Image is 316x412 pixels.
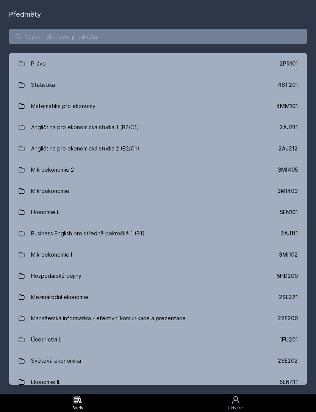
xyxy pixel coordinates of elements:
[278,81,298,89] div: 4ST201
[279,293,298,301] div: 2SE221
[31,120,139,135] div: Angličtina pro ekonomická studia 1 (B2/C1)
[280,124,298,131] div: 2AJ211
[9,9,307,20] h1: Předměty
[31,332,61,347] div: Účetnictví I.
[31,353,81,368] div: Světová ekonomika
[9,96,307,117] a: Matematika pro ekonomy 4MM101
[9,117,307,138] a: Angličtina pro ekonomická studia 1 (B2/C1) 2AJ211
[9,308,307,329] a: Manažerská informatika - efektivní komunikace a prezentace 22F200
[31,77,55,92] div: Statistika
[9,223,307,244] a: Business English pro středně pokročilé 1 (B1) 2AJ111
[31,226,145,241] div: Business English pro středně pokročilé 1 (B1)
[31,311,186,326] div: Manažerská informatika - efektivní komunikace a prezentace
[277,187,298,195] div: 3MI403
[9,244,307,265] a: Mikroekonomie I 3MI102
[31,99,95,114] div: Matematika pro ekonomy
[31,56,46,71] div: Právo
[9,29,307,44] input: Název nebo ident předmětu…
[9,180,307,202] a: Mikroekonomie 3MI403
[278,145,298,152] div: 2AJ212
[9,329,307,350] a: Účetnictví I. 1FU201
[9,138,307,159] a: Angličtina pro ekonomická studia 2 (B2/C1) 2AJ212
[31,268,81,284] div: Hospodářské dějiny
[280,378,298,386] div: 5EN411
[31,183,69,199] div: Mikroekonomie
[31,205,59,220] div: Ekonomie I.
[281,230,298,237] div: 2AJ111
[9,350,307,371] a: Světová ekonomika 2SE202
[72,405,83,411] div: Study
[9,202,307,223] a: Ekonomie I. 5EN101
[279,251,298,258] div: 3MI102
[9,159,307,180] a: Mikroekonomie 2 3MI405
[9,74,307,96] a: Statistika 4ST201
[31,290,88,305] div: Mezinárodní ekonomie
[9,371,307,393] a: Ekonomie II. 5EN411
[278,357,298,365] div: 2SE202
[278,166,298,174] div: 3MI405
[9,53,307,74] a: Právo 2PR101
[31,141,139,156] div: Angličtina pro ekonomická studia 2 (B2/C1)
[31,374,61,390] div: Ekonomie II.
[280,208,298,216] div: 5EN101
[280,336,298,343] div: 1FU201
[31,162,74,177] div: Mikroekonomie 2
[278,315,298,322] div: 22F200
[9,265,307,287] a: Hospodářské dějiny 5HD200
[280,60,298,67] div: 2PR101
[9,287,307,308] a: Mezinárodní ekonomie 2SE221
[276,102,298,110] div: 4MM101
[31,247,72,262] div: Mikroekonomie I
[277,272,298,280] div: 5HD200
[228,405,244,411] div: Uživatel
